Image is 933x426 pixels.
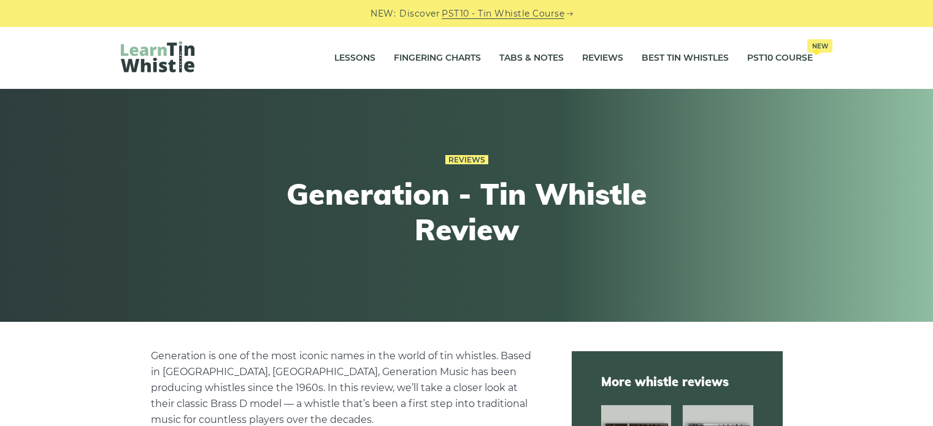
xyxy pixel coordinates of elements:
span: New [807,39,832,53]
a: Reviews [445,155,488,165]
a: Best Tin Whistles [642,43,729,74]
img: LearnTinWhistle.com [121,41,194,72]
a: Reviews [582,43,623,74]
span: More whistle reviews [601,373,753,390]
a: Fingering Charts [394,43,481,74]
a: Tabs & Notes [499,43,564,74]
a: Lessons [334,43,375,74]
h1: Generation - Tin Whistle Review [241,177,693,247]
a: PST10 CourseNew [747,43,813,74]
